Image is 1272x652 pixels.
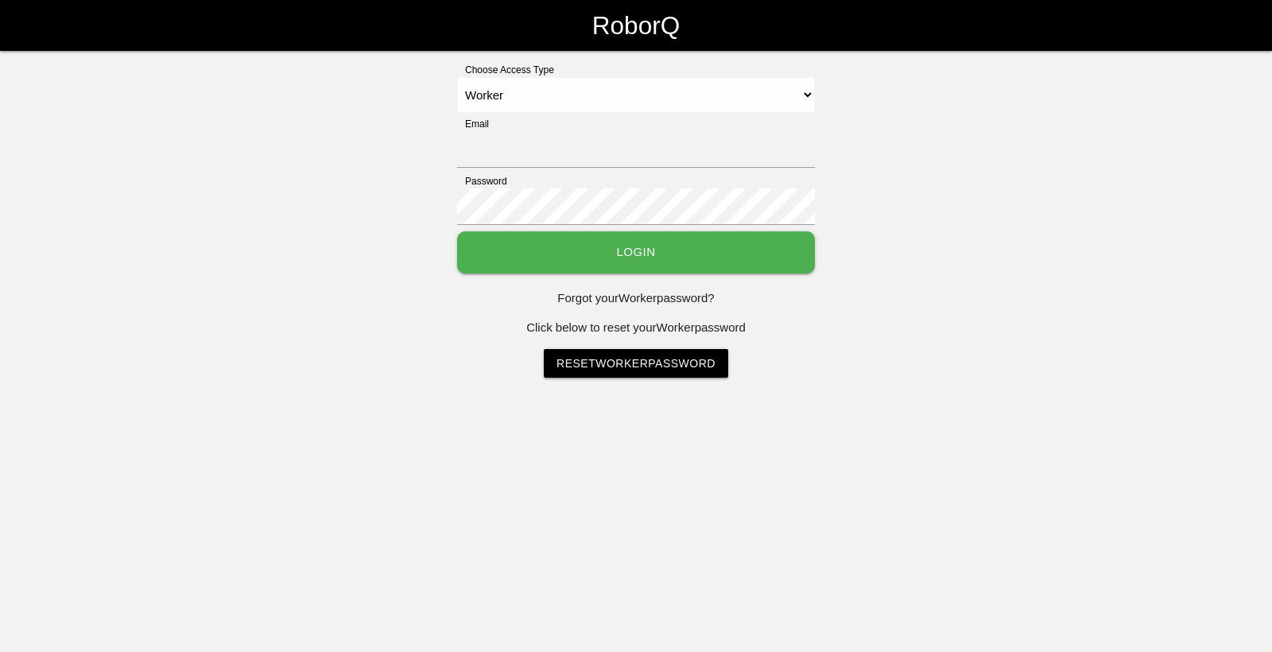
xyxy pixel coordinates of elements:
[457,63,554,77] label: Choose Access Type
[457,174,507,188] label: Password
[457,231,815,274] button: Login
[457,319,815,337] p: Click below to reset your Worker password
[544,349,728,378] a: ResetWorkerPassword
[457,117,489,131] label: Email
[457,289,815,308] p: Forgot your Worker password?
